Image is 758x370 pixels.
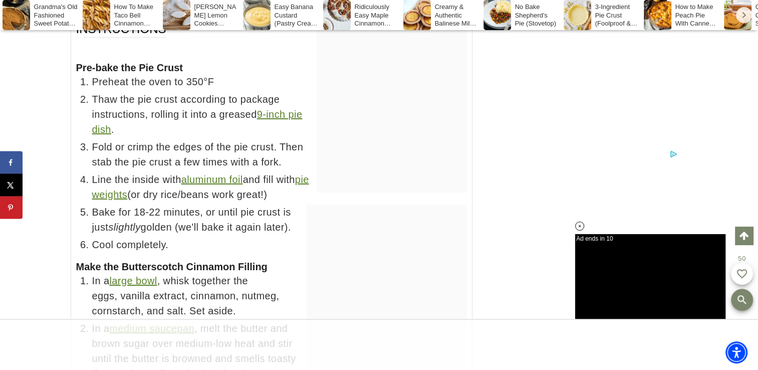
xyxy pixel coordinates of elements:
iframe: Advertisement [317,3,467,128]
a: Scroll to top [735,227,753,245]
span: Bake for 18-22 minutes, or until pie crust is just golden (we'll bake it again later). [92,205,467,235]
em: slightly [108,222,140,233]
iframe: Advertisement [518,150,678,175]
span: Make the Butterscotch Cinnamon Filling [76,261,268,272]
div: Accessibility Menu [725,341,747,363]
span: Line the inside with and fill with (or dry rice/beans work great!) [92,172,467,202]
span: Thaw the pie crust according to package instructions, rolling it into a greased . [92,92,467,137]
a: pie weights [92,174,309,200]
iframe: Advertisement [307,205,467,355]
span: Fold or crimp the edges of the pie crust. Then stab the pie crust a few times with a fork. [92,139,467,169]
span: Instructions [76,21,166,53]
a: large bowl [109,275,157,286]
span: Cool completely. [92,237,467,252]
a: 9-inch pie dish [92,109,303,135]
iframe: Advertisement [299,320,459,370]
a: aluminum foil [181,174,243,185]
span: In a , whisk together the eggs, vanilla extract, cinnamon, nutmeg, cornstarch, and salt. Set aside. [92,273,467,318]
span: Preheat the oven to 350°F [92,74,467,89]
span: Pre-bake the Pie Crust [76,62,183,73]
